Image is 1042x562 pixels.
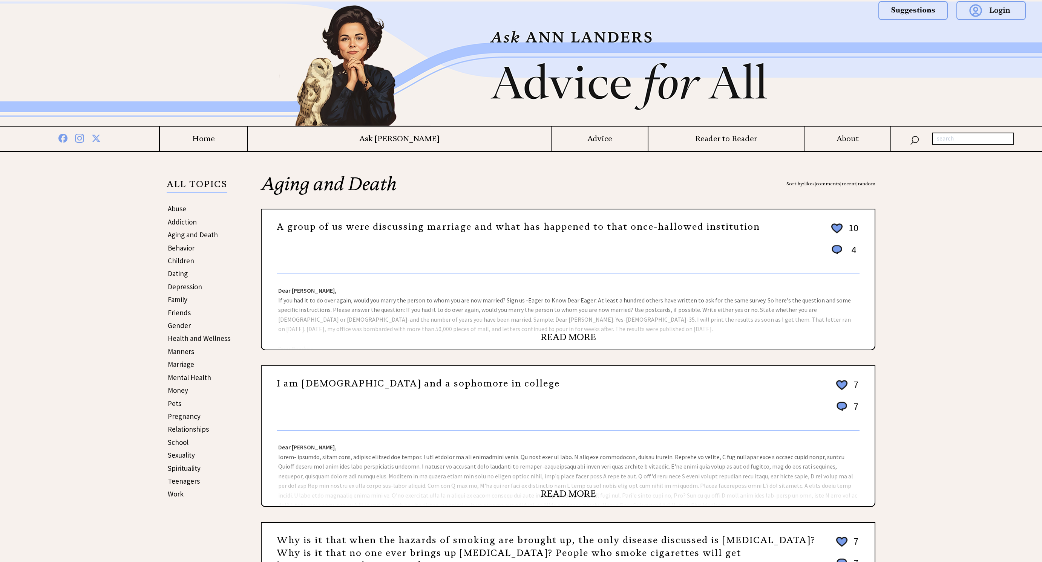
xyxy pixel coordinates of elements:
a: recent [841,181,857,186]
img: heart_outline%202.png [835,379,849,392]
img: heart_outline%202.png [830,222,844,235]
a: Mental Health [168,373,211,382]
h2: Aging and Death [261,175,875,209]
td: 10 [845,221,859,243]
a: Ask [PERSON_NAME] [248,134,551,144]
a: Pets [168,399,181,408]
img: heart_outline%202.png [835,535,849,548]
a: Behavior [168,243,195,252]
strong: Dear [PERSON_NAME], [278,443,337,451]
a: READ MORE [541,331,596,343]
a: Health and Wellness [168,334,230,343]
td: 7 [850,400,859,420]
a: Friends [168,308,191,317]
a: Abuse [168,204,186,213]
a: I am [DEMOGRAPHIC_DATA] and a sophomore in college [277,378,560,389]
div: lorem- ipsumdo, sitam cons, adipisc elitsed doe tempor. I utl etdolor ma ali enimadmini venia. Qu... [262,431,875,506]
img: facebook%20blue.png [58,132,67,143]
a: Reader to Reader [648,134,804,144]
a: comments [816,181,840,186]
img: login.png [956,1,1026,20]
a: random [858,181,875,186]
a: Family [168,295,187,304]
a: Advice [552,134,647,144]
td: 4 [845,243,859,263]
a: Work [168,489,184,498]
input: search [932,133,1014,145]
img: suggestions.png [878,1,948,20]
a: likes [804,181,815,186]
div: Sort by: | | | [786,175,875,193]
a: Marriage [168,360,194,369]
a: Relationships [168,425,209,434]
a: Manners [168,347,194,356]
div: If you had it to do over again, would you marry the person to whom you are now married? Sign us -... [262,274,875,350]
img: header2b_v1.png [250,2,792,126]
a: School [168,438,188,447]
a: Home [160,134,247,144]
a: Depression [168,282,202,291]
td: 7 [850,378,859,399]
a: Teenagers [168,476,200,486]
a: Money [168,386,188,395]
img: message_round%201.png [835,400,849,412]
img: x%20blue.png [92,133,101,143]
td: 7 [850,535,859,556]
a: About [804,134,890,144]
a: READ MORE [541,488,596,499]
img: search_nav.png [910,134,919,145]
a: Spirituality [168,464,201,473]
img: right_new2.png [792,2,796,126]
img: instagram%20blue.png [75,132,84,143]
p: ALL TOPICS [167,180,227,193]
img: message_round%201.png [830,244,844,256]
a: Gender [168,321,191,330]
strong: Dear [PERSON_NAME], [278,287,337,294]
a: Sexuality [168,451,195,460]
a: Pregnancy [168,412,201,421]
a: Children [168,256,194,265]
a: A group of us were discussing marriage and what has happened to that once-hallowed institution [277,221,760,232]
a: Addiction [168,217,197,226]
a: Aging and Death [168,230,218,239]
a: Dating [168,269,188,278]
